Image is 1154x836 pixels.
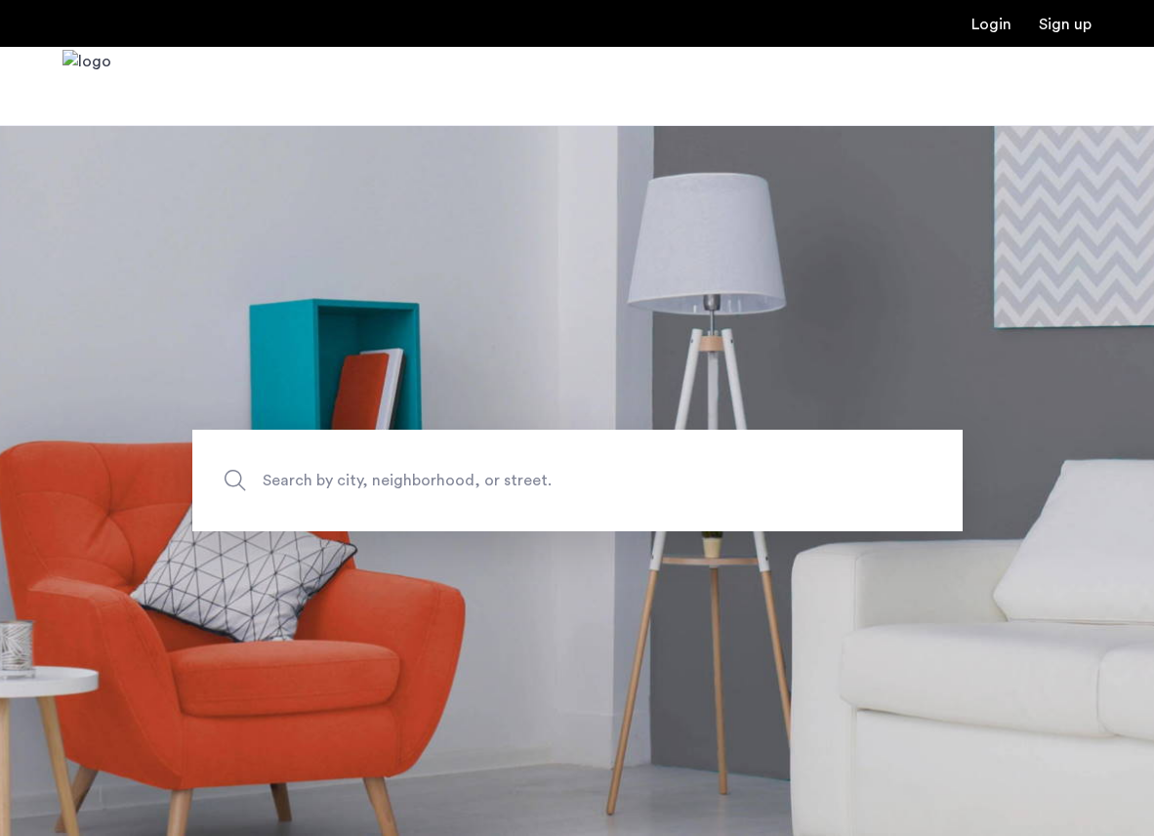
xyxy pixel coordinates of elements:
a: Login [971,17,1011,32]
img: logo [62,50,111,123]
a: Cazamio Logo [62,50,111,123]
a: Registration [1039,17,1092,32]
span: Search by city, neighborhood, or street. [263,468,802,494]
input: Apartment Search [192,430,963,531]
